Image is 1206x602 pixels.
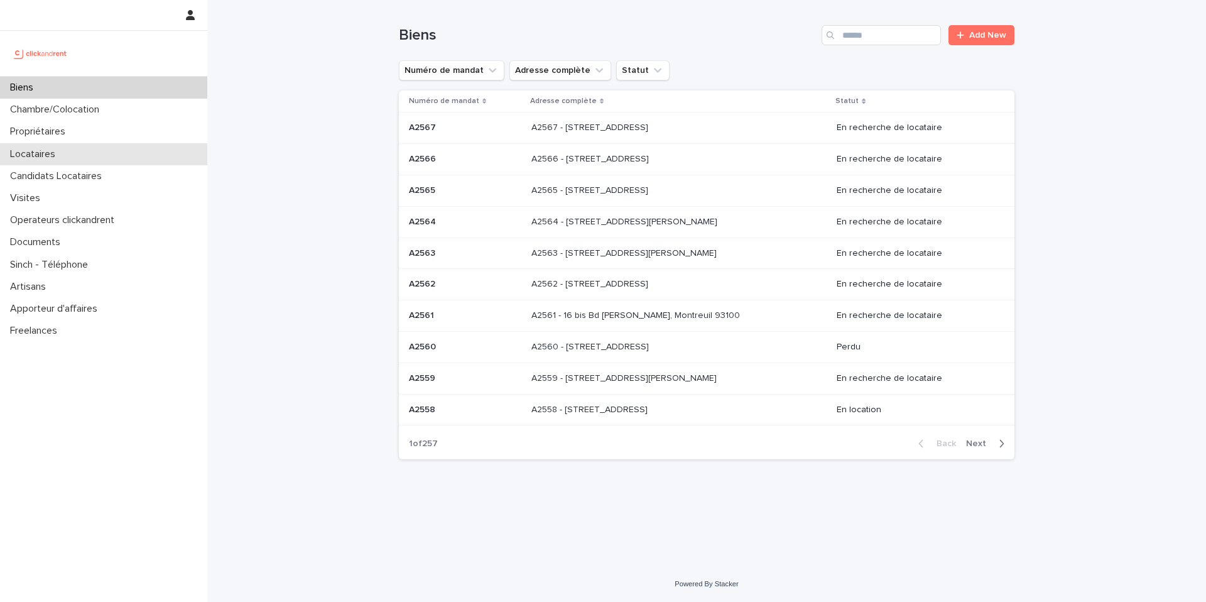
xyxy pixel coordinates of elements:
tr: A2561A2561 A2561 - 16 bis Bd [PERSON_NAME], Montreuil 93100A2561 - 16 bis Bd [PERSON_NAME], Montr... [399,300,1014,332]
p: En recherche de locataire [837,217,994,227]
p: Freelances [5,325,67,337]
p: A2565 - [STREET_ADDRESS] [531,183,651,196]
p: Locataires [5,148,65,160]
p: A2563 - 781 Avenue de Monsieur Teste, Montpellier 34070 [531,246,719,259]
span: Add New [969,31,1006,40]
p: Artisans [5,281,56,293]
p: En recherche de locataire [837,154,994,165]
p: Candidats Locataires [5,170,112,182]
p: Sinch - Téléphone [5,259,98,271]
p: A2564 - [STREET_ADDRESS][PERSON_NAME] [531,214,720,227]
button: Numéro de mandat [399,60,504,80]
p: A2560 - [STREET_ADDRESS] [531,339,651,353]
tr: A2563A2563 A2563 - [STREET_ADDRESS][PERSON_NAME]A2563 - [STREET_ADDRESS][PERSON_NAME] En recherch... [399,238,1014,269]
p: Perdu [837,342,994,353]
img: UCB0brd3T0yccxBKYDjQ [10,41,71,66]
p: En recherche de locataire [837,185,994,196]
p: A2559 [409,371,438,384]
input: Search [822,25,941,45]
a: Powered By Stacker [675,580,738,588]
p: A2558 [409,402,438,415]
p: Operateurs clickandrent [5,214,124,226]
h1: Biens [399,26,817,45]
p: Visites [5,192,50,204]
p: Documents [5,236,70,248]
a: Add New [948,25,1014,45]
p: A2560 [409,339,438,353]
tr: A2564A2564 A2564 - [STREET_ADDRESS][PERSON_NAME]A2564 - [STREET_ADDRESS][PERSON_NAME] En recherch... [399,206,1014,238]
tr: A2567A2567 A2567 - [STREET_ADDRESS]A2567 - [STREET_ADDRESS] En recherche de locataire [399,112,1014,144]
tr: A2559A2559 A2559 - [STREET_ADDRESS][PERSON_NAME]A2559 - [STREET_ADDRESS][PERSON_NAME] En recherch... [399,363,1014,394]
p: En recherche de locataire [837,310,994,321]
p: A2558 - [STREET_ADDRESS] [531,402,650,415]
span: Next [966,439,994,448]
p: A2564 [409,214,438,227]
p: A2566 [409,151,438,165]
p: En recherche de locataire [837,373,994,384]
p: Apporteur d'affaires [5,303,107,315]
p: Adresse complète [530,94,597,108]
button: Adresse complète [509,60,611,80]
button: Next [961,438,1014,449]
p: Biens [5,82,43,94]
tr: A2558A2558 A2558 - [STREET_ADDRESS]A2558 - [STREET_ADDRESS] En location [399,394,1014,425]
p: A2567 - [STREET_ADDRESS] [531,120,651,133]
p: A2559 - [STREET_ADDRESS][PERSON_NAME] [531,371,719,384]
p: Statut [835,94,859,108]
p: A2562 - [STREET_ADDRESS] [531,276,651,290]
button: Statut [616,60,670,80]
tr: A2562A2562 A2562 - [STREET_ADDRESS]A2562 - [STREET_ADDRESS] En recherche de locataire [399,269,1014,300]
button: Back [908,438,961,449]
span: Back [929,439,956,448]
p: A2561 - 16 bis Bd [PERSON_NAME], Montreuil 93100 [531,308,742,321]
tr: A2560A2560 A2560 - [STREET_ADDRESS]A2560 - [STREET_ADDRESS] Perdu [399,331,1014,363]
p: A2561 [409,308,437,321]
p: A2566 - [STREET_ADDRESS] [531,151,651,165]
p: 1 of 257 [399,429,448,459]
p: Chambre/Colocation [5,104,109,116]
p: En recherche de locataire [837,248,994,259]
p: Numéro de mandat [409,94,479,108]
p: A2567 [409,120,438,133]
tr: A2565A2565 A2565 - [STREET_ADDRESS]A2565 - [STREET_ADDRESS] En recherche de locataire [399,175,1014,206]
p: En recherche de locataire [837,279,994,290]
p: En recherche de locataire [837,123,994,133]
p: A2562 [409,276,438,290]
p: A2565 [409,183,438,196]
p: En location [837,405,994,415]
tr: A2566A2566 A2566 - [STREET_ADDRESS]A2566 - [STREET_ADDRESS] En recherche de locataire [399,144,1014,175]
p: Propriétaires [5,126,75,138]
p: A2563 [409,246,438,259]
